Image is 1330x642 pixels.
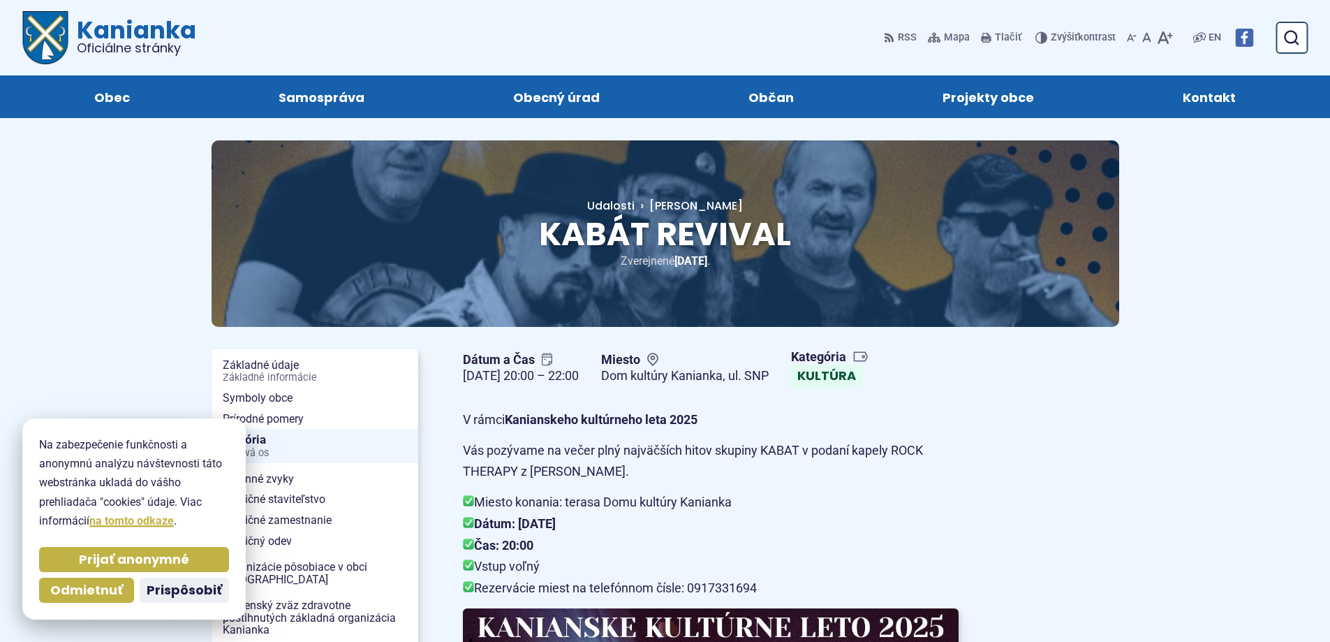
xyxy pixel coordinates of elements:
span: Odmietnuť [50,583,123,599]
a: Mapa [925,23,973,52]
p: Zverejnené . [256,251,1074,270]
a: HistóriaČasová os [212,429,418,463]
span: Prijať anonymné [79,552,189,568]
a: Samospráva [218,75,424,118]
a: Rodinné zvyky [212,469,418,490]
a: Prírodné pomery [212,409,418,430]
img: Prejsť na domovskú stránku [22,11,68,64]
a: RSS [884,23,919,52]
span: Obec [94,75,130,118]
a: Tradičný odev [212,531,418,552]
span: Tradičné zamestnanie [223,510,407,531]
span: RSS [898,29,917,46]
span: Kategória [791,349,869,365]
span: Projekty obce [943,75,1034,118]
span: [DATE] [674,254,707,268]
button: Nastaviť pôvodnú veľkosť písma [1139,23,1154,52]
a: EN [1206,29,1224,46]
img: bod [463,560,474,571]
span: Prispôsobiť [147,583,222,599]
span: Tradičné staviteľstvo [223,489,407,510]
img: bod [463,517,474,528]
a: Obec [34,75,190,118]
a: Udalosti [587,198,635,214]
strong: Kanianskeho kultúrneho leta 2025 [505,412,697,427]
img: bod [463,495,474,506]
figcaption: Dom kultúry Kanianka, ul. SNP [601,368,769,384]
a: Slovenský zväz zdravotne postihnutých základná organizácia Kanianka [212,595,418,641]
span: Základné údaje [223,355,407,388]
figcaption: [DATE] 20:00 – 22:00 [463,368,579,384]
span: Oficiálne stránky [77,42,196,54]
a: Základné údajeZákladné informácie [212,355,418,388]
img: bod [463,581,474,592]
span: [PERSON_NAME] [649,198,743,214]
a: Občan [688,75,855,118]
a: Symboly obce [212,388,418,409]
a: Projekty obce [882,75,1095,118]
span: Organizácie pôsobiace v obci [GEOGRAPHIC_DATA] [223,557,407,590]
span: Tlačiť [995,32,1021,44]
a: Kontakt [1123,75,1296,118]
a: Kultúra [791,365,862,387]
span: Tradičný odev [223,531,407,552]
button: Tlačiť [978,23,1024,52]
a: [PERSON_NAME] [635,198,743,214]
a: Tradičné zamestnanie [212,510,418,531]
p: V rámci [463,409,959,431]
span: Základné informácie [223,372,407,384]
a: Logo Kanianka, prejsť na domovskú stránku. [22,11,196,64]
button: Zväčšiť veľkosť písma [1154,23,1176,52]
span: Symboly obce [223,388,407,409]
span: Zvýšiť [1051,31,1078,43]
img: bod [463,539,474,550]
strong: Dátum: [DATE] Čas: 20:00 [463,516,556,553]
span: Slovenský zväz zdravotne postihnutých základná organizácia Kanianka [223,595,407,641]
span: Rodinné zvyky [223,469,407,490]
span: Prírodné pomery [223,409,407,430]
span: Mapa [944,29,970,46]
a: Obecný úrad [452,75,660,118]
p: Miesto konania: terasa Domu kultúry Kanianka Vstup voľný Rezervácie miest na telefónnom čísle: 09... [463,492,959,599]
span: Kontakt [1183,75,1236,118]
a: na tomto odkaze [89,514,174,527]
span: Miesto [601,352,769,368]
p: Na zabezpečenie funkčnosti a anonymnú analýzu návštevnosti táto webstránka ukladá do vášho prehli... [39,435,229,530]
span: KABÁT REVIVAL [539,212,791,256]
a: Tradičné staviteľstvo [212,489,418,510]
span: Časová os [223,448,407,459]
button: Zmenšiť veľkosť písma [1124,23,1139,52]
button: Zvýšiťkontrast [1035,23,1118,52]
span: Dátum a Čas [463,352,579,368]
span: História [223,429,407,463]
span: Kanianka [68,18,196,54]
span: EN [1209,29,1221,46]
button: Odmietnuť [39,578,134,603]
a: Organizácie pôsobiace v obci [GEOGRAPHIC_DATA] [212,557,418,590]
img: Prejsť na Facebook stránku [1235,29,1253,47]
span: Samospráva [279,75,364,118]
p: Vás pozývame na večer plný najväčších hitov skupiny KABAT v podaní kapely ROCK THERAPY z [PERSON_... [463,440,959,483]
span: Obecný úrad [513,75,600,118]
button: Prijať anonymné [39,547,229,572]
span: kontrast [1051,32,1116,44]
button: Prispôsobiť [140,578,229,603]
span: Občan [748,75,794,118]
